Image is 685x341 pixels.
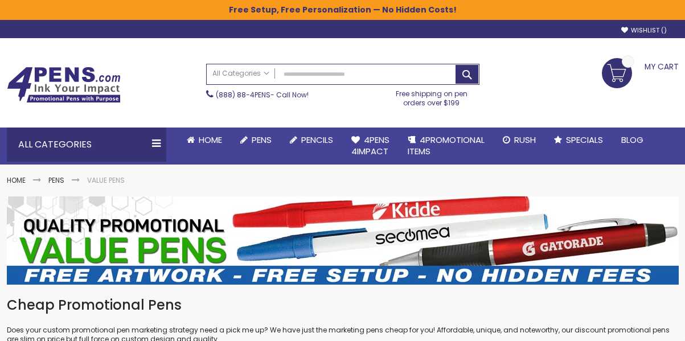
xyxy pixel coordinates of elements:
a: (888) 88-4PENS [216,90,270,100]
span: Home [199,134,222,146]
a: Pens [48,175,64,185]
div: All Categories [7,128,166,162]
a: Home [178,128,231,153]
a: All Categories [207,64,275,83]
span: Pencils [301,134,333,146]
a: Wishlist [621,26,667,35]
a: Specials [545,128,612,153]
h1: Cheap Promotional Pens [7,296,679,314]
span: Rush [514,134,536,146]
img: 4Pens Custom Pens and Promotional Products [7,67,121,103]
div: Free shipping on pen orders over $199 [384,85,479,108]
span: - Call Now! [216,90,309,100]
a: 4PROMOTIONALITEMS [399,128,494,165]
span: 4PROMOTIONAL ITEMS [408,134,485,157]
a: 4Pens4impact [342,128,399,165]
span: 4Pens 4impact [351,134,389,157]
a: Blog [612,128,653,153]
img: Value Pens [7,196,679,285]
span: Blog [621,134,643,146]
a: Rush [494,128,545,153]
a: Pencils [281,128,342,153]
strong: Value Pens [87,175,125,185]
span: Pens [252,134,272,146]
span: Specials [566,134,603,146]
span: All Categories [212,69,269,78]
a: Pens [231,128,281,153]
a: Home [7,175,26,185]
